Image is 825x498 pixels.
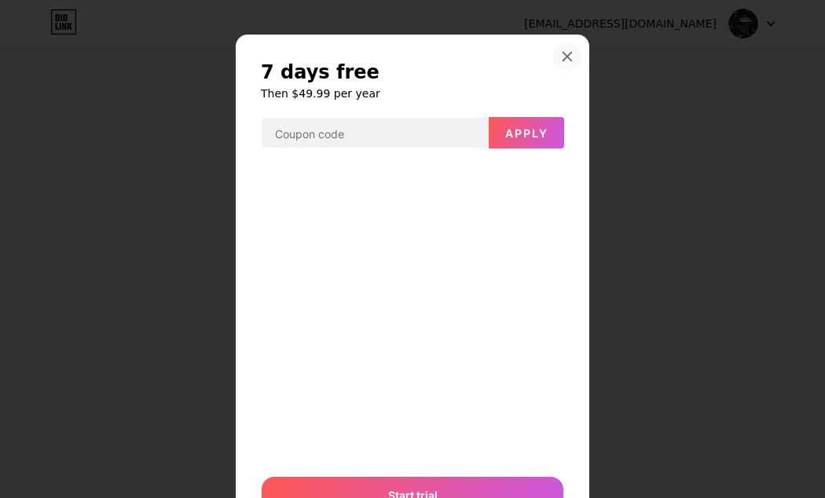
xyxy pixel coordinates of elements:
iframe: Secure payment input frame [258,159,566,461]
span: Apply [505,126,548,140]
span: 7 days free [261,60,379,85]
input: Coupon code [262,118,488,149]
h6: Then $49.99 per year [261,86,564,101]
button: Apply [489,117,564,148]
